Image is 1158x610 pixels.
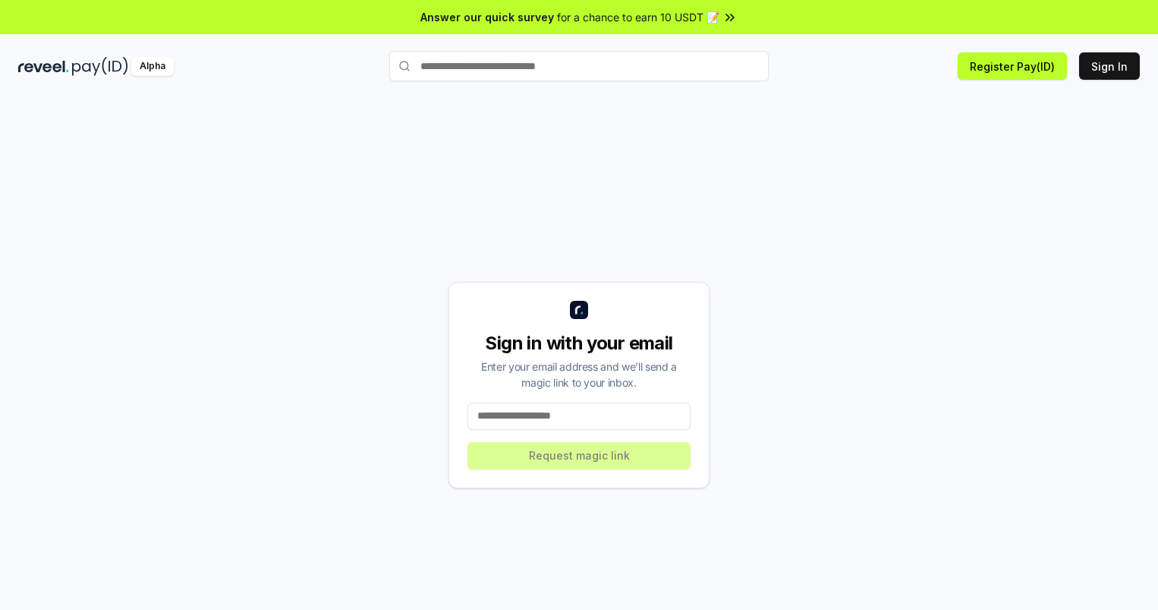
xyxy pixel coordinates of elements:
div: Alpha [131,57,174,76]
button: Sign In [1079,52,1140,80]
img: pay_id [72,57,128,76]
span: Answer our quick survey [420,9,554,25]
div: Sign in with your email [467,331,691,356]
button: Register Pay(ID) [958,52,1067,80]
div: Enter your email address and we’ll send a magic link to your inbox. [467,359,691,390]
img: reveel_dark [18,57,69,76]
img: logo_small [570,301,588,319]
span: for a chance to earn 10 USDT 📝 [557,9,719,25]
